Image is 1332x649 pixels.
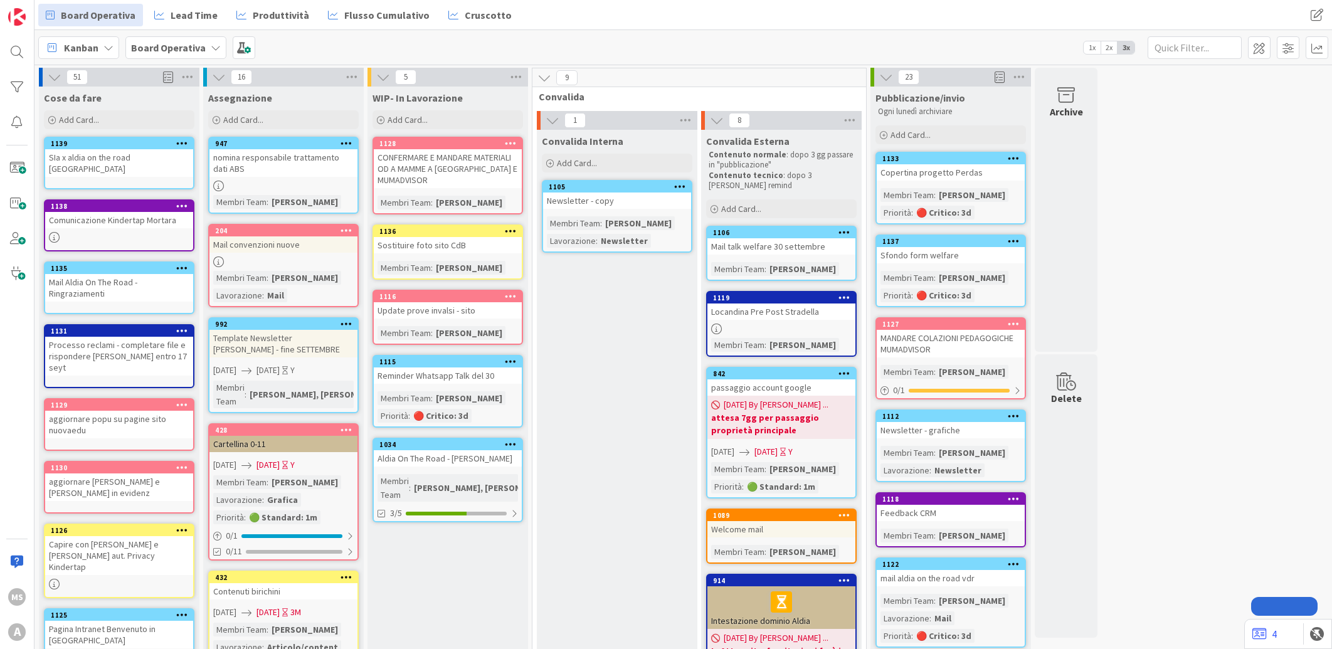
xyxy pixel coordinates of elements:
[215,139,357,148] div: 947
[208,137,359,214] a: 947nomina responsabile trattamento dati ABSMembri Team:[PERSON_NAME]
[320,4,437,26] a: Flusso Cumulativo
[45,201,193,212] div: 1138
[766,545,839,559] div: [PERSON_NAME]
[766,462,839,476] div: [PERSON_NAME]
[875,492,1026,547] a: 1118Feedback CRMMembri Team:[PERSON_NAME]
[875,152,1026,224] a: 1133Copertina progetto PerdasMembri Team:[PERSON_NAME]Priorità:🔴 Critico: 3d
[556,70,578,85] span: 9
[378,196,431,209] div: Membri Team
[45,399,193,438] div: 1129aggiornare popu su pagine sito nuovaedu
[1148,36,1242,59] input: Quick Filter...
[1101,41,1118,54] span: 2x
[766,338,839,352] div: [PERSON_NAME]
[215,426,357,435] div: 428
[45,399,193,411] div: 1129
[880,288,911,302] div: Priorità
[877,422,1025,438] div: Newsletter - grafiche
[711,262,764,276] div: Membri Team
[543,193,691,209] div: Newsletter - copy
[410,409,472,423] div: 🔴 Critico: 3d
[209,330,357,357] div: Template Newsletter [PERSON_NAME] - fine SETTEMBRE
[707,292,855,303] div: 1119
[707,521,855,537] div: Welcome mail
[66,70,88,85] span: 51
[411,481,554,495] div: [PERSON_NAME], [PERSON_NAME]
[880,529,934,542] div: Membri Team
[246,388,390,401] div: [PERSON_NAME], [PERSON_NAME]
[936,271,1008,285] div: [PERSON_NAME]
[934,446,936,460] span: :
[433,391,505,405] div: [PERSON_NAME]
[549,182,691,191] div: 1105
[45,525,193,575] div: 1126Capire con [PERSON_NAME] e [PERSON_NAME] aut. Privacy Kindertap
[44,199,194,251] a: 1138Comunicazione Kindertap Mortara
[754,445,778,458] span: [DATE]
[409,481,411,495] span: :
[64,40,98,55] span: Kanban
[706,509,857,564] a: 1089Welcome mailMembri Team:[PERSON_NAME]
[882,320,1025,329] div: 1127
[268,195,341,209] div: [PERSON_NAME]
[431,196,433,209] span: :
[877,493,1025,521] div: 1118Feedback CRM
[256,458,280,472] span: [DATE]
[882,560,1025,569] div: 1122
[215,573,357,582] div: 432
[936,188,1008,202] div: [PERSON_NAME]
[51,463,193,472] div: 1130
[547,234,596,248] div: Lavorazione
[877,559,1025,586] div: 1122mail aldia on the road vdr
[557,157,597,169] span: Add Card...
[213,510,244,524] div: Priorità
[209,138,357,149] div: 947
[268,623,341,636] div: [PERSON_NAME]
[209,319,357,357] div: 992Template Newsletter [PERSON_NAME] - fine SETTEMBRE
[1084,41,1101,54] span: 1x
[877,570,1025,586] div: mail aldia on the road vdr
[600,216,602,230] span: :
[208,317,359,413] a: 992Template Newsletter [PERSON_NAME] - fine SETTEMBRE[DATE][DATE]YMembri Team:[PERSON_NAME], [PER...
[262,493,264,507] span: :
[713,293,855,302] div: 1119
[877,383,1025,398] div: 0/1
[45,462,193,501] div: 1130aggiornare [PERSON_NAME] e [PERSON_NAME] in evidenz
[253,8,309,23] span: Produttività
[223,114,263,125] span: Add Card...
[911,206,913,219] span: :
[45,621,193,648] div: Pagina Intranet Benvenuto in [GEOGRAPHIC_DATA]
[913,206,975,219] div: 🔴 Critico: 3d
[934,365,936,379] span: :
[1252,626,1277,641] a: 4
[707,227,855,238] div: 1106
[61,8,135,23] span: Board Operativa
[44,324,194,388] a: 1131Processo reclami - completare file e rispondere [PERSON_NAME] entro 17 seyt
[911,629,913,643] span: :
[373,355,523,428] a: 1115Reminder Whatsapp Talk del 30Membri Team:[PERSON_NAME]Priorità:🔴 Critico: 3d
[267,475,268,489] span: :
[213,606,236,619] span: [DATE]
[213,364,236,377] span: [DATE]
[877,559,1025,570] div: 1122
[543,181,691,193] div: 1105
[707,510,855,521] div: 1089
[441,4,519,26] a: Cruscotto
[374,149,522,188] div: CONFERMARE E MANDARE MATERIALI OD A MAMME A [GEOGRAPHIC_DATA] E MUMADVISOR
[390,507,402,520] span: 3/5
[707,575,855,586] div: 914
[764,545,766,559] span: :
[208,423,359,561] a: 428Cartellina 0-11[DATE][DATE]YMembri Team:[PERSON_NAME]Lavorazione:GraficaPriorità:🟢 Standard: 1...
[374,439,522,467] div: 1034Aldia On The Road - [PERSON_NAME]
[934,529,936,542] span: :
[931,611,954,625] div: Mail
[602,216,675,230] div: [PERSON_NAME]
[929,463,931,477] span: :
[766,262,839,276] div: [PERSON_NAME]
[290,364,295,377] div: Y
[707,292,855,320] div: 1119Locandina Pre Post Stradella
[45,263,193,302] div: 1135Mail Aldia On The Road - Ringraziamenti
[764,262,766,276] span: :
[706,291,857,357] a: 1119Locandina Pre Post StradellaMembri Team:[PERSON_NAME]
[877,411,1025,422] div: 1112
[707,379,855,396] div: passaggio account google
[880,463,929,477] div: Lavorazione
